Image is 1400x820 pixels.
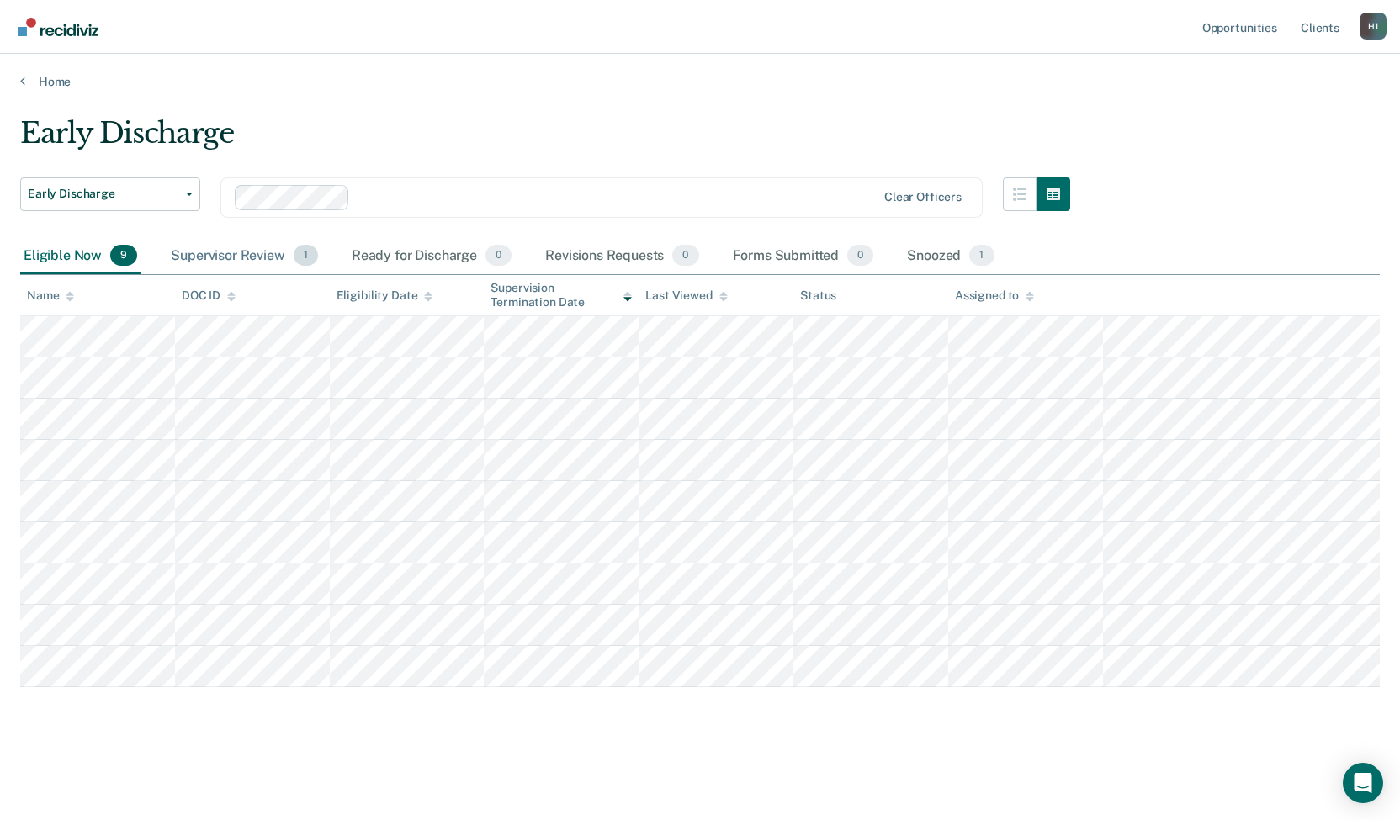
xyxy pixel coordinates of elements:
img: Recidiviz [18,18,98,36]
div: Assigned to [955,288,1034,303]
span: 0 [485,245,512,267]
div: Eligible Now9 [20,238,141,275]
button: Profile dropdown button [1360,13,1387,40]
div: Snoozed1 [904,238,997,275]
div: Early Discharge [20,116,1070,164]
div: Name [27,288,74,303]
button: Early Discharge [20,177,200,211]
span: 9 [110,245,137,267]
div: Status [800,288,836,303]
div: Eligibility Date [337,288,433,303]
div: Forms Submitted0 [729,238,878,275]
a: Home [20,74,1380,89]
span: 0 [847,245,873,267]
span: 0 [672,245,698,267]
span: 1 [969,245,994,267]
div: Supervision Termination Date [491,281,632,309]
div: Supervisor Review1 [167,238,321,275]
div: Last Viewed [645,288,727,303]
div: Revisions Requests0 [542,238,702,275]
div: Ready for Discharge0 [348,238,515,275]
span: Early Discharge [28,187,179,201]
div: H J [1360,13,1387,40]
div: DOC ID [182,288,236,303]
div: Open Intercom Messenger [1343,763,1383,803]
span: 1 [294,245,318,267]
div: Clear officers [884,190,962,204]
